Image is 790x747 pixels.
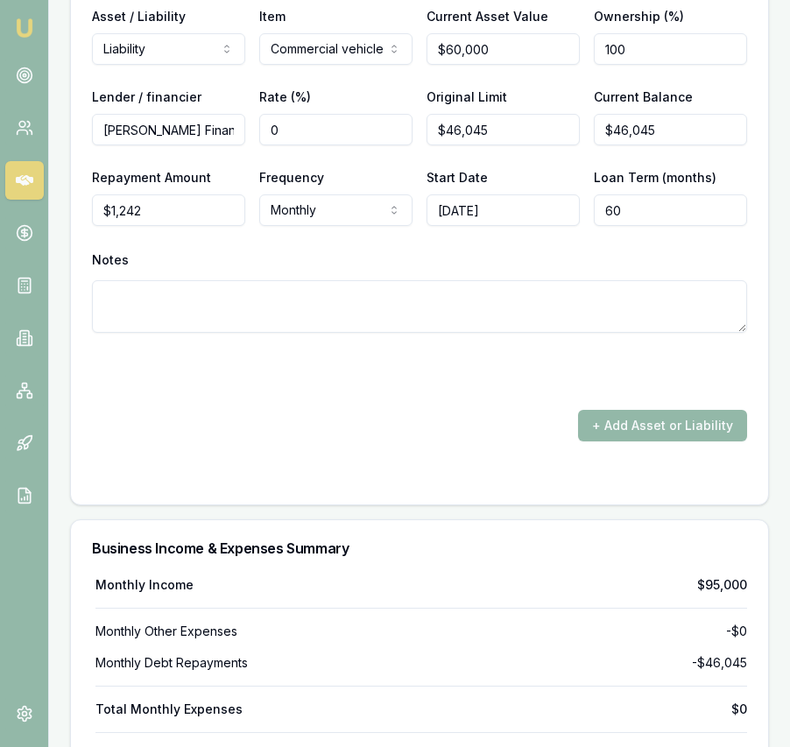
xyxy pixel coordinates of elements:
[594,170,716,185] label: Loan Term (months)
[92,541,747,555] h3: Business Income & Expenses Summary
[14,18,35,39] img: emu-icon-u.png
[427,194,580,226] input: YYYY-MM-DD
[594,89,693,104] label: Current Balance
[92,9,186,24] label: Asset / Liability
[92,170,211,185] label: Repayment Amount
[697,576,747,594] div: $95,000
[427,89,507,104] label: Original Limit
[726,623,747,640] div: -$0
[427,114,580,145] input: $
[594,9,684,24] label: Ownership (%)
[95,701,243,718] div: Total Monthly Expenses
[427,170,488,185] label: Start Date
[92,89,201,104] label: Lender / financier
[95,623,237,640] div: Monthly Other Expenses
[95,654,248,672] div: Monthly Debt Repayments
[692,654,747,672] div: -$46,045
[578,410,747,441] button: + Add Asset or Liability
[427,9,548,24] label: Current Asset Value
[427,33,580,65] input: $
[259,170,324,185] label: Frequency
[594,33,747,65] input: Select a percentage
[259,9,286,24] label: Item
[92,247,747,273] div: Notes
[259,89,311,104] label: Rate (%)
[92,194,245,226] input: $
[594,114,747,145] input: $
[95,576,194,594] div: Monthly Income
[731,701,747,718] div: $0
